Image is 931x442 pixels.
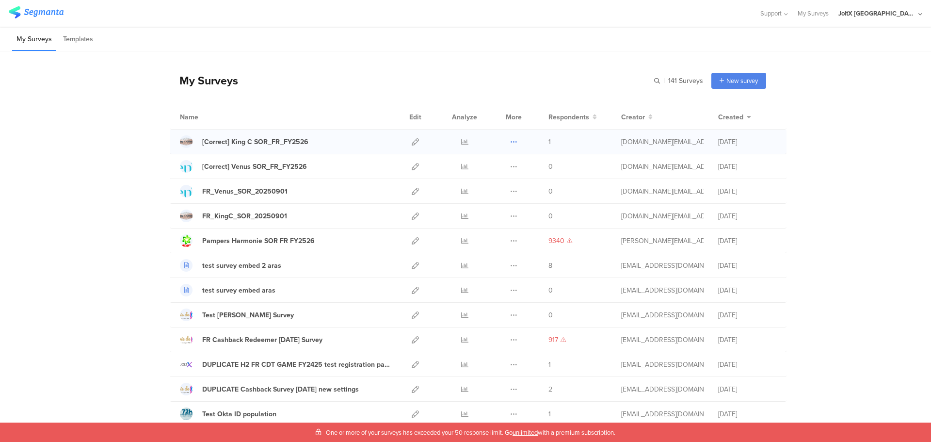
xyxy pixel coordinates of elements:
div: [DATE] [718,285,776,295]
div: Analyze [450,105,479,129]
span: 2 [548,384,552,394]
span: | [662,76,666,86]
div: test survey embed 2 aras [202,261,281,271]
a: Test Okta ID population [180,408,276,420]
div: [DATE] [718,211,776,221]
span: 917 [548,335,558,345]
div: DUPLICATE H2 FR CDT GAME FY2425 test registration page removed [202,360,390,370]
a: [Correct] King C SOR_FR_FY2526 [180,135,308,148]
span: 1 [548,409,551,419]
div: My Surveys [170,72,238,89]
li: Templates [59,28,97,51]
div: test survey embed aras [202,285,275,295]
div: ozkan.a@pg.com [621,261,704,271]
a: test survey embed 2 aras [180,259,281,272]
div: JoltX [GEOGRAPHIC_DATA] [838,9,916,18]
div: More [503,105,524,129]
div: Test Laurine Cashback Survey [202,310,294,320]
span: One or more of your surveys has exceeded your 50 response limit. Go with a premium subscription. [326,428,615,437]
div: gommers.ag@pg.com [621,137,704,147]
div: [Correct] King C SOR_FR_FY2526 [202,137,308,147]
a: FR Cashback Redeemer [DATE] Survey [180,333,322,346]
span: unlimited [513,428,538,437]
div: malestic.lm@pg.com [621,335,704,345]
span: Created [718,112,743,122]
a: test survey embed aras [180,284,275,296]
span: 1 [548,360,551,370]
div: [DATE] [718,409,776,419]
div: [Correct] Venus SOR_FR_FY2526 [202,162,307,172]
span: 0 [548,186,553,196]
a: [Correct] Venus SOR_FR_FY2526 [180,160,307,173]
li: My Surveys [12,28,56,51]
div: Edit [405,105,426,129]
div: debout.ld@pg.com [621,310,704,320]
span: 0 [548,310,553,320]
img: segmanta logo [9,6,64,18]
div: Test Okta ID population [202,409,276,419]
a: DUPLICATE Cashback Survey [DATE] new settings [180,383,359,395]
div: ozkan.a@pg.com [621,409,704,419]
div: ozkan.a@pg.com [621,285,704,295]
span: 1 [548,137,551,147]
button: Created [718,112,751,122]
span: 0 [548,285,553,295]
div: [DATE] [718,261,776,271]
span: Support [760,9,782,18]
div: FR Cashback Redeemer MAY 25 Survey [202,335,322,345]
div: gommers.ag@pg.com [621,211,704,221]
span: New survey [726,76,758,85]
span: 0 [548,211,553,221]
span: 8 [548,261,552,271]
div: FR_Venus_SOR_20250901 [202,186,288,196]
button: Creator [621,112,653,122]
span: 9340 [548,236,564,246]
span: 141 Surveys [668,76,703,86]
div: [DATE] [718,236,776,246]
div: gommers.ag@pg.com [621,162,704,172]
div: [DATE] [718,137,776,147]
a: Pampers Harmonie SOR FR FY2526 [180,234,315,247]
a: FR_Venus_SOR_20250901 [180,185,288,197]
div: [DATE] [718,186,776,196]
a: DUPLICATE H2 FR CDT GAME FY2425 test registration page removed [180,358,390,371]
div: FR_KingC_SOR_20250901 [202,211,287,221]
div: [DATE] [718,310,776,320]
div: [DATE] [718,335,776,345]
span: 0 [548,162,553,172]
div: Pampers Harmonie SOR FR FY2526 [202,236,315,246]
div: debout.ld@pg.com [621,384,704,394]
button: Respondents [548,112,597,122]
div: [DATE] [718,360,776,370]
a: FR_KingC_SOR_20250901 [180,210,287,222]
div: Name [180,112,238,122]
div: [DATE] [718,162,776,172]
div: sampieri.j@pg.com [621,236,704,246]
span: Creator [621,112,645,122]
div: gommers.ag@pg.com [621,186,704,196]
div: DUPLICATE Cashback Survey October 2024 new settings [202,384,359,394]
a: Test [PERSON_NAME] Survey [180,309,294,321]
div: [DATE] [718,384,776,394]
div: debout.ld@pg.com [621,360,704,370]
span: Respondents [548,112,589,122]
